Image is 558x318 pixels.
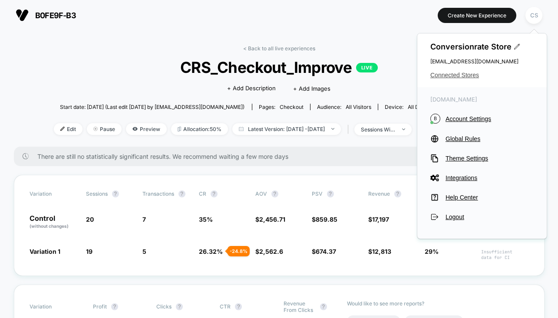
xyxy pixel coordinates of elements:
button: ? [211,190,218,197]
button: Connected Stores [430,72,534,79]
span: 12,813 [372,248,391,255]
span: $ [368,248,391,255]
span: Variation [30,190,77,197]
span: Profit [93,303,107,310]
button: Logout [430,213,534,221]
button: ? [235,303,242,310]
span: 20 [86,216,94,223]
button: Help Center [430,193,534,202]
span: Conversionrate Store [430,42,534,51]
img: edit [60,127,65,131]
button: CS [523,7,545,24]
button: b0fe9f-b3 [13,8,79,22]
span: Preview [126,123,167,135]
span: 674.37 [316,248,336,255]
button: ? [112,190,119,197]
button: ? [111,303,118,310]
span: 19 [86,248,92,255]
span: all devices [408,104,435,110]
span: 859.85 [316,216,337,223]
span: $ [368,216,389,223]
i: B [430,114,440,124]
span: Theme Settings [446,155,534,162]
span: Transactions [142,190,174,197]
span: Variation 1 [30,248,60,255]
span: [DOMAIN_NAME] [430,96,534,103]
div: Audience: [317,104,371,110]
span: + Add Images [293,85,330,92]
span: Variation [30,300,77,313]
a: < Back to all live experiences [243,45,315,52]
span: Start date: [DATE] (Last edit [DATE] by [EMAIL_ADDRESS][DOMAIN_NAME]) [60,104,244,110]
img: end [402,128,405,130]
span: b0fe9f-b3 [35,11,76,20]
span: Insufficient data for CI [481,249,529,260]
span: Revenue [368,190,390,197]
span: Logout [446,213,534,220]
div: Pages: [259,104,304,110]
span: Latest Version: [DATE] - [DATE] [232,123,341,135]
span: CRS_Checkout_Improve [76,58,482,76]
button: Create New Experience [438,8,516,23]
span: CTR [220,303,231,310]
button: ? [178,190,185,197]
span: 2,456.71 [259,216,285,223]
button: ? [394,190,401,197]
span: + Add Description [227,84,276,93]
span: Device: [378,104,442,110]
img: calendar [239,127,244,131]
span: Sessions [86,190,108,197]
button: Theme Settings [430,154,534,163]
span: Edit [54,123,83,135]
span: Global Rules [446,135,534,142]
img: Visually logo [16,9,29,22]
div: sessions with impression [361,126,396,133]
span: Allocation: 50% [171,123,228,135]
span: Pause [87,123,122,135]
span: Help Center [446,194,534,201]
span: 2,562.6 [259,248,283,255]
span: AOV [255,190,267,197]
p: Would like to see more reports? [347,300,529,307]
div: - 24.8 % [228,246,250,256]
button: ? [320,303,327,310]
span: Integrations [446,174,534,181]
img: rebalance [178,127,181,131]
span: $ [312,216,337,223]
span: [EMAIL_ADDRESS][DOMAIN_NAME] [430,58,534,65]
button: ? [327,190,334,197]
span: 35 % [199,216,213,223]
span: Account Settings [446,115,534,122]
span: 17,197 [372,216,389,223]
span: | [345,123,354,136]
span: All Visitors [346,104,371,110]
span: PSV [312,190,323,197]
span: There are still no statistically significant results. We recommend waiting a few more days [37,153,527,160]
span: 29% [425,248,439,255]
span: CR [199,190,206,197]
span: Revenue From Clicks [284,300,316,313]
p: Control [30,215,77,229]
span: $ [255,216,285,223]
button: ? [271,190,278,197]
button: Global Rules [430,134,534,143]
img: end [93,127,98,131]
button: BAccount Settings [430,114,534,124]
span: 7 [142,216,146,223]
span: checkout [280,104,304,110]
span: 26.32 % [199,248,223,255]
img: end [331,128,334,130]
div: CS [525,7,542,24]
span: $ [255,248,283,255]
p: LIVE [356,63,378,72]
span: 5 [142,248,146,255]
span: $ [312,248,336,255]
button: Integrations [430,174,534,182]
button: ? [176,303,183,310]
span: (without changes) [30,223,69,229]
span: Clicks [156,303,172,310]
